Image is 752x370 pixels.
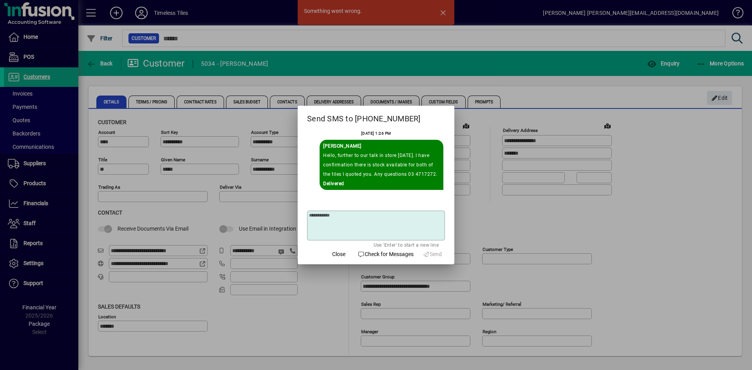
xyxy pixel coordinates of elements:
[326,247,351,261] button: Close
[354,247,417,261] button: Check for Messages
[323,179,440,188] div: Delivered
[332,250,345,258] span: Close
[323,141,440,151] div: Sent By
[323,151,440,179] div: Hello, further to our talk in store [DATE]. I have confirmation there is stock available for both...
[298,106,454,128] h2: Send SMS to [PHONE_NUMBER]
[358,250,414,258] span: Check for Messages
[374,240,439,249] mat-hint: Use 'Enter' to start a new line
[361,129,391,138] div: [DATE] 1:26 PM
